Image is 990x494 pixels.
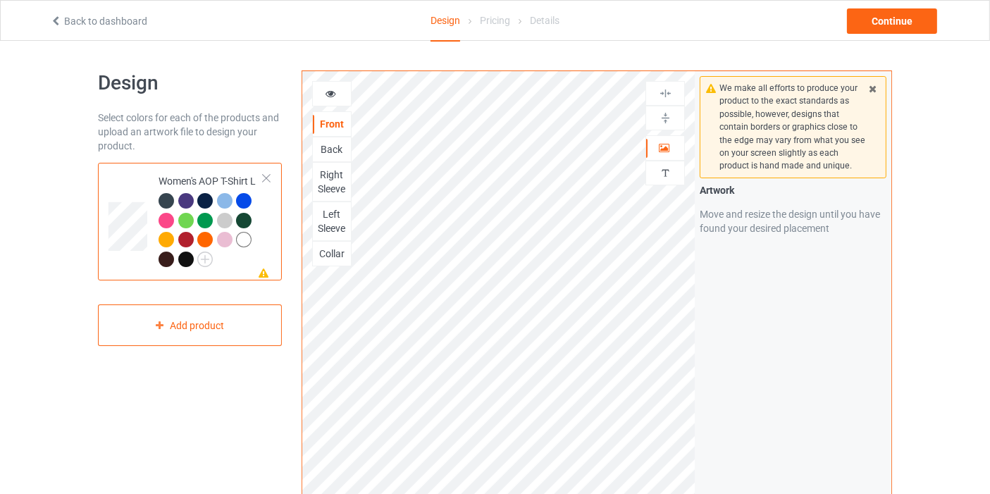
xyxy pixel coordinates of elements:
div: Artwork [700,183,886,197]
a: Back to dashboard [50,16,147,27]
div: Back [313,142,351,156]
div: Add product [98,304,282,346]
img: svg%3E%0A [659,87,672,100]
img: svg%3E%0A [659,111,672,125]
div: Collar [313,247,351,261]
div: Right Sleeve [313,168,351,196]
h1: Design [98,70,282,96]
div: Continue [847,8,937,34]
img: svg%3E%0A [659,166,672,180]
img: svg+xml;base64,PD94bWwgdmVyc2lvbj0iMS4wIiBlbmNvZGluZz0iVVRGLTgiPz4KPHN2ZyB3aWR0aD0iMjJweCIgaGVpZ2... [197,252,213,267]
div: Design [431,1,460,42]
div: Select colors for each of the products and upload an artwork file to design your product. [98,111,282,153]
div: We make all efforts to produce your product to the exact standards as possible, however, designs ... [719,82,867,173]
div: Women's AOP T-Shirt L [159,174,264,266]
div: Move and resize the design until you have found your desired placement [700,207,886,235]
div: Pricing [480,1,510,40]
div: Left Sleeve [313,207,351,235]
div: Details [530,1,559,40]
div: Front [313,117,351,131]
div: Women's AOP T-Shirt L [98,163,282,280]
